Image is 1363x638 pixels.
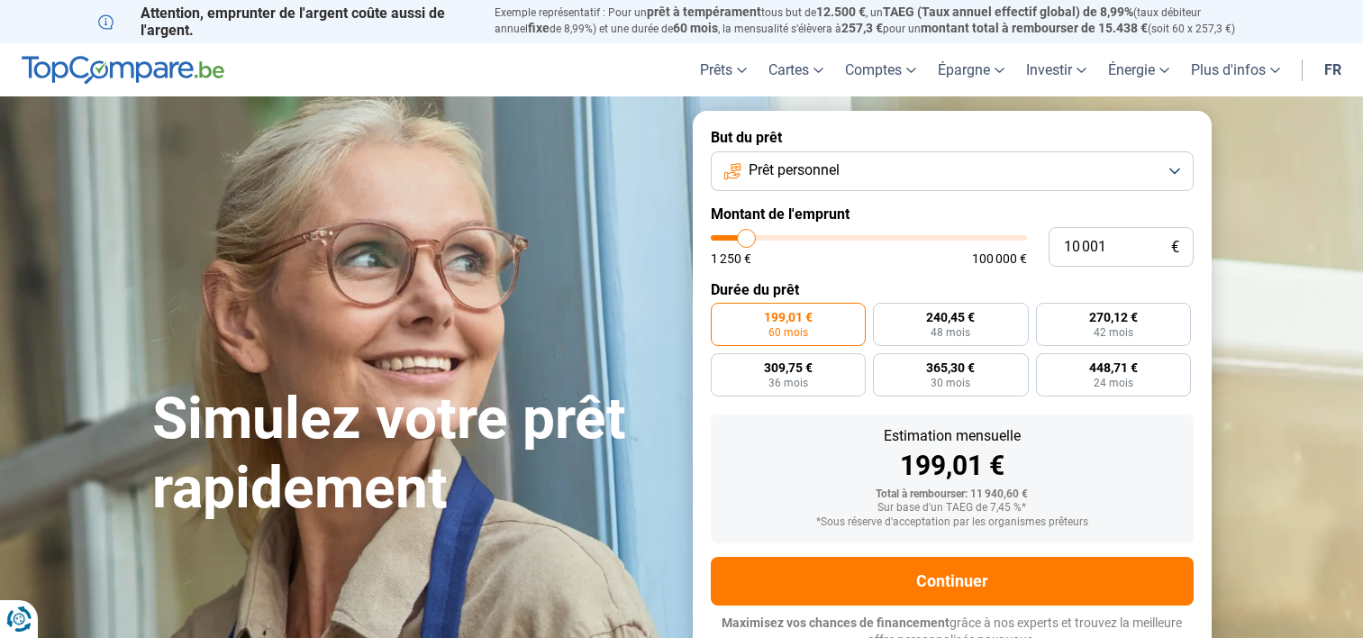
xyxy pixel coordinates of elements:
span: 42 mois [1094,327,1133,338]
a: Plus d'infos [1180,43,1291,96]
label: But du prêt [711,129,1194,146]
a: Comptes [834,43,927,96]
div: Estimation mensuelle [725,429,1179,443]
span: TAEG (Taux annuel effectif global) de 8,99% [883,5,1133,19]
span: fixe [528,21,550,35]
p: Attention, emprunter de l'argent coûte aussi de l'argent. [98,5,473,39]
span: 309,75 € [764,361,813,374]
a: Cartes [758,43,834,96]
span: 257,3 € [841,21,883,35]
span: 1 250 € [711,252,751,265]
span: € [1171,240,1179,255]
span: 448,71 € [1089,361,1138,374]
span: montant total à rembourser de 15.438 € [921,21,1148,35]
div: Total à rembourser: 11 940,60 € [725,488,1179,501]
span: 60 mois [768,327,808,338]
img: TopCompare [22,56,224,85]
label: Durée du prêt [711,281,1194,298]
span: 36 mois [768,378,808,388]
span: 270,12 € [1089,311,1138,324]
a: Investir [1015,43,1097,96]
a: Énergie [1097,43,1180,96]
h1: Simulez votre prêt rapidement [152,385,671,524]
span: 240,45 € [926,311,975,324]
span: Prêt personnel [749,160,840,180]
a: Prêts [689,43,758,96]
button: Continuer [711,557,1194,606]
span: 100 000 € [972,252,1027,265]
div: Sur base d'un TAEG de 7,45 %* [725,502,1179,515]
label: Montant de l'emprunt [711,205,1194,223]
span: 12.500 € [816,5,866,19]
span: 24 mois [1094,378,1133,388]
span: 365,30 € [926,361,975,374]
span: prêt à tempérament [647,5,761,19]
div: 199,01 € [725,452,1179,479]
button: Prêt personnel [711,151,1194,191]
span: Maximisez vos chances de financement [722,615,950,630]
a: fr [1313,43,1352,96]
span: 60 mois [673,21,718,35]
div: *Sous réserve d'acceptation par les organismes prêteurs [725,516,1179,529]
p: Exemple représentatif : Pour un tous but de , un (taux débiteur annuel de 8,99%) et une durée de ... [495,5,1266,37]
a: Épargne [927,43,1015,96]
span: 199,01 € [764,311,813,324]
span: 48 mois [931,327,970,338]
span: 30 mois [931,378,970,388]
